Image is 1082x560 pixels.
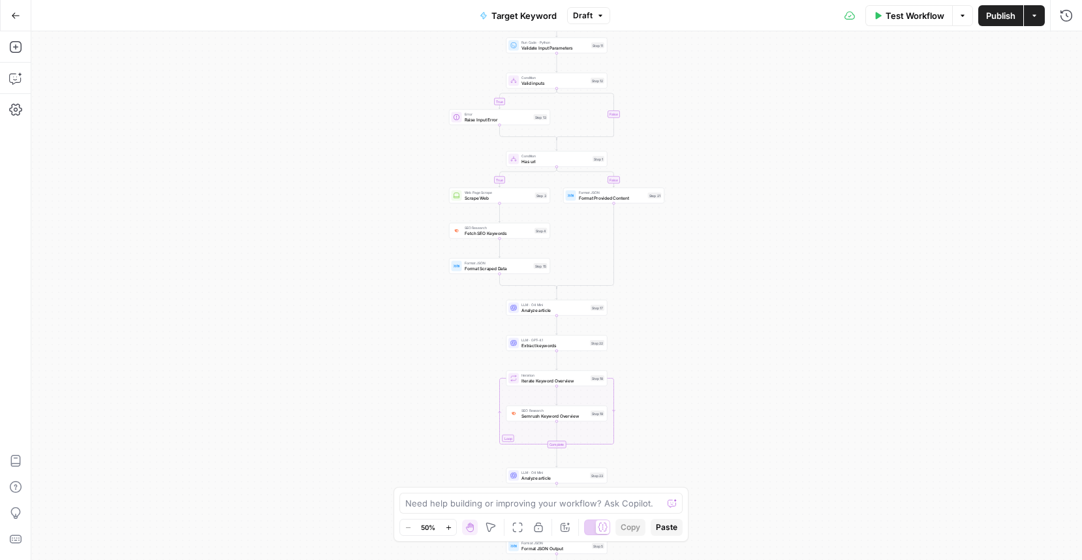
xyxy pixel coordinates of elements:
span: Format JSON [465,260,531,266]
span: Error [465,112,531,117]
div: LLM · O4 MiniAnalyze articleStep 23 [506,468,608,484]
div: Run Code · PythonValidate Input ParametersStep 11 [506,38,608,54]
span: Scrape Web [465,194,533,201]
g: Edge from start to step_11 [556,18,558,37]
div: Format JSONFormat JSON OutputStep 5 [506,538,608,554]
button: Publish [978,5,1023,26]
div: Step 5 [592,543,604,549]
span: Run Code · Python [521,40,589,45]
span: Semrush Keyword Overview [521,412,588,419]
span: Web Page Scrape [465,190,533,195]
div: LLM · GPT-4.1Extract keywordsStep 22 [506,335,608,351]
button: Copy [615,519,645,536]
button: Test Workflow [865,5,952,26]
span: Test Workflow [886,9,944,22]
g: Edge from step_12-conditional-end to step_1 [556,138,558,151]
g: Edge from step_1-conditional-end to step_17 [556,287,558,300]
div: Step 11 [591,42,604,48]
button: Paste [651,519,683,536]
span: Condition [521,153,590,159]
g: Edge from step_12 to step_12-conditional-end [557,88,614,140]
span: LLM · GPT-4.1 [521,337,587,343]
div: Complete [548,441,566,448]
div: ConditionHas urlStep 1 [506,151,608,167]
div: Step 17 [591,305,604,311]
span: Format JSON Output [521,545,589,552]
g: Edge from step_22 to step_18 [556,350,558,369]
div: ConditionValid inputsStep 12 [506,73,608,89]
g: Edge from step_18 to step_19 [556,386,558,405]
g: Edge from step_18-iteration-end to step_23 [556,448,558,467]
div: LLM · O4 MiniAnalyze articleStep 17 [506,300,608,316]
div: Step 18 [591,375,604,381]
div: Step 3 [535,193,548,198]
div: Step 21 [648,193,662,198]
span: SEO Research [521,408,588,413]
g: Edge from step_15 to step_1-conditional-end [500,273,557,288]
span: Paste [656,521,677,533]
span: Format JSON [521,540,589,546]
div: Step 22 [590,340,604,346]
img: ey5lt04xp3nqzrimtu8q5fsyor3u [454,228,460,234]
div: ErrorRaise Input ErrorStep 13 [449,110,550,125]
div: Complete [506,441,608,448]
button: Draft [567,7,610,24]
g: Edge from step_1 to step_21 [557,166,615,187]
span: Publish [986,9,1015,22]
span: LLM · O4 Mini [521,302,588,307]
span: 50% [421,522,435,533]
button: Target Keyword [472,5,564,26]
div: Step 1 [593,156,604,162]
span: Analyze article [521,474,587,481]
span: Validate Input Parameters [521,44,589,51]
g: Edge from step_21 to step_1-conditional-end [557,203,614,288]
div: Format JSONFormat Provided ContentStep 21 [563,188,664,204]
g: Edge from step_4 to step_15 [499,238,501,257]
div: Step 4 [534,228,548,234]
div: Step 23 [590,473,604,478]
span: Valid inputs [521,80,588,86]
div: Web Page ScrapeScrape WebStep 3 [449,188,550,204]
g: Edge from step_11 to step_12 [556,53,558,72]
span: Format JSON [579,190,645,195]
span: Target Keyword [491,9,557,22]
span: Iteration [521,373,588,378]
div: Step 19 [591,411,604,416]
span: Raise Input Error [465,116,531,123]
span: Fetch SEO Keywords [465,230,533,236]
span: Draft [573,10,593,22]
span: Has url [521,158,590,164]
g: Edge from step_13 to step_12-conditional-end [500,125,557,140]
div: Format JSONFormat Scraped DataStep 15 [449,258,550,274]
div: LoopIterationIterate Keyword OverviewStep 18 [506,371,608,386]
span: Analyze article [521,307,588,313]
span: Iterate Keyword Overview [521,377,588,384]
div: Step 12 [591,78,604,84]
span: Format Provided Content [579,194,645,201]
span: Condition [521,75,588,80]
g: Edge from step_17 to step_22 [556,315,558,334]
span: LLM · O4 Mini [521,470,587,475]
div: SEO ResearchSemrush Keyword OverviewStep 19 [506,406,608,422]
span: SEO Research [465,225,533,230]
g: Edge from step_3 to step_4 [499,203,501,222]
div: Step 13 [534,114,548,120]
span: Extract keywords [521,342,587,349]
g: Edge from step_1 to step_3 [499,166,557,187]
div: SEO ResearchFetch SEO KeywordsStep 4 [449,223,550,239]
g: Edge from step_12 to step_13 [499,88,557,108]
span: Copy [621,521,640,533]
img: v3j4otw2j2lxnxfkcl44e66h4fup [510,411,517,416]
span: Format Scraped Data [465,265,531,272]
div: Step 15 [534,263,548,269]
